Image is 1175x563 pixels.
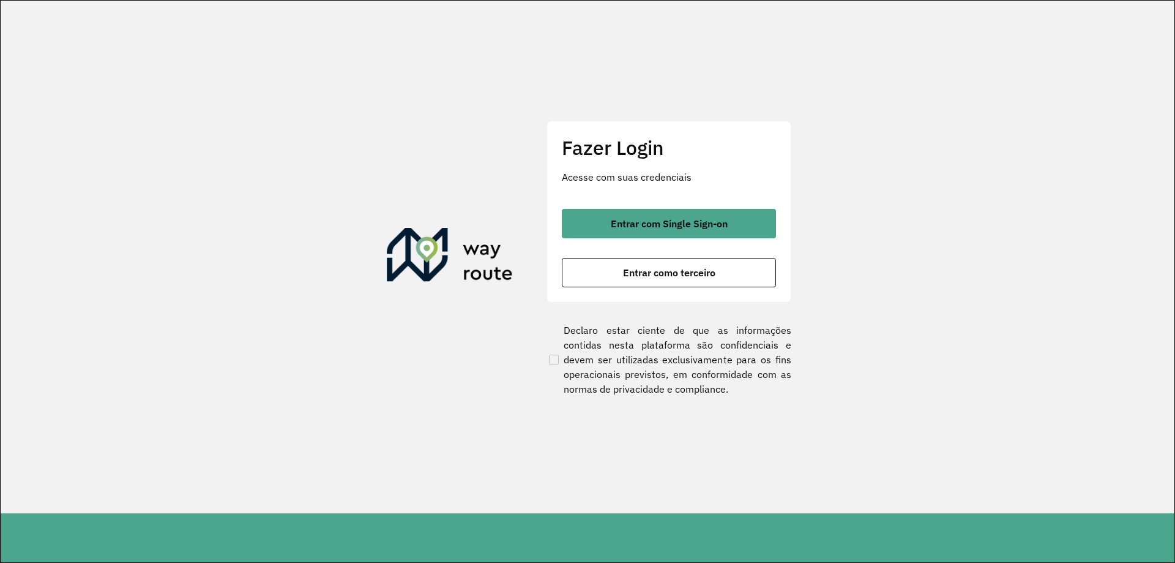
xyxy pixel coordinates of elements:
h2: Fazer Login [562,136,776,159]
span: Entrar como terceiro [623,268,715,278]
span: Entrar com Single Sign-on [611,219,728,229]
img: Roteirizador AmbevTech [387,228,513,287]
button: button [562,209,776,238]
label: Declaro estar ciente de que as informações contidas nesta plataforma são confidenciais e devem se... [546,323,791,396]
p: Acesse com suas credenciais [562,170,776,184]
button: button [562,258,776,287]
